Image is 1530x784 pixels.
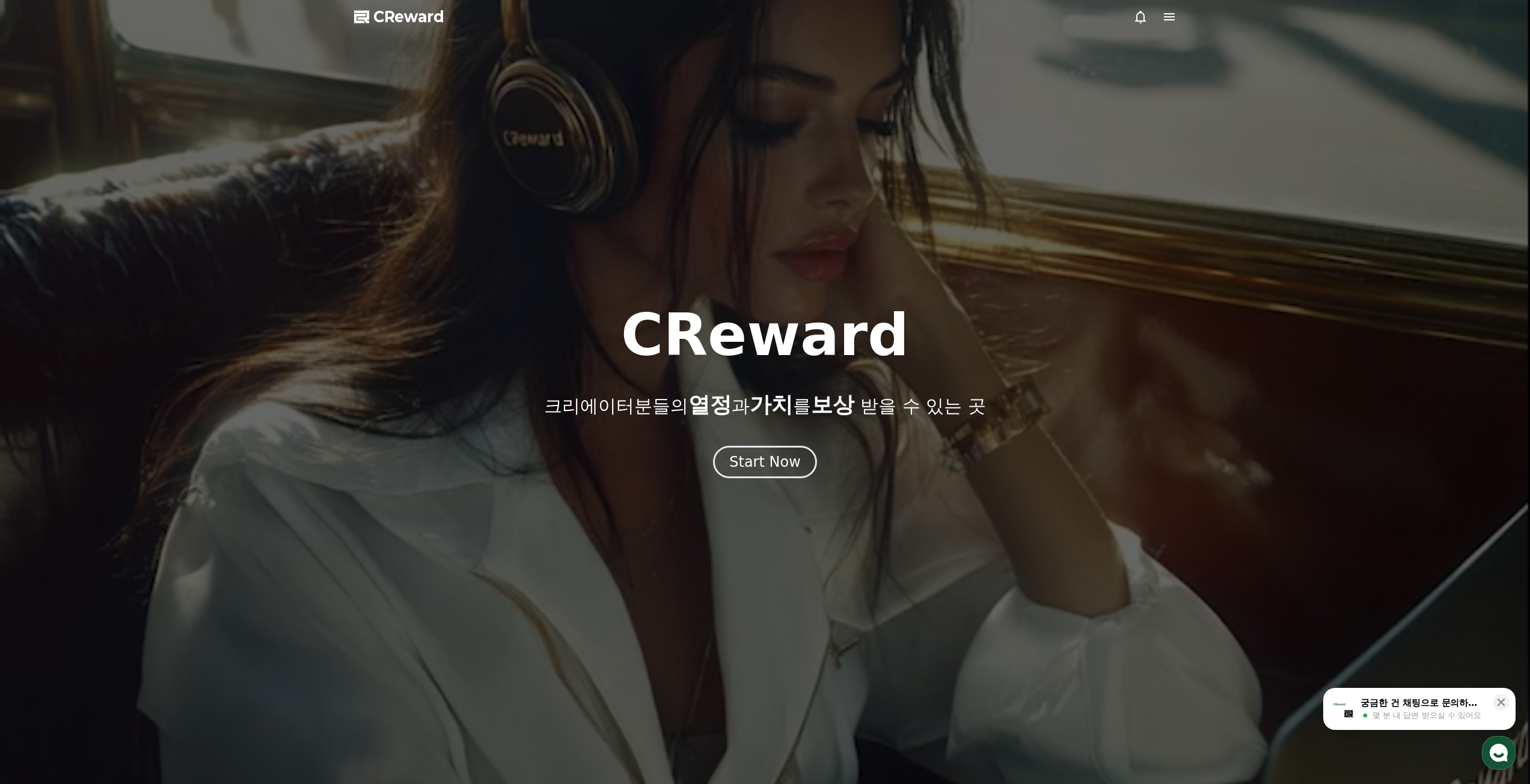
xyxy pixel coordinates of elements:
[729,452,801,472] div: Start Now
[373,7,444,26] span: CReward
[688,392,732,417] span: 열정
[811,392,854,417] span: 보상
[621,306,909,364] h1: CReward
[354,7,444,26] a: CReward
[750,392,793,417] span: 가치
[544,393,985,417] p: 크리에이터분들의 과 를 받을 수 있는 곳
[713,446,817,478] button: Start Now
[713,458,817,469] a: Start Now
